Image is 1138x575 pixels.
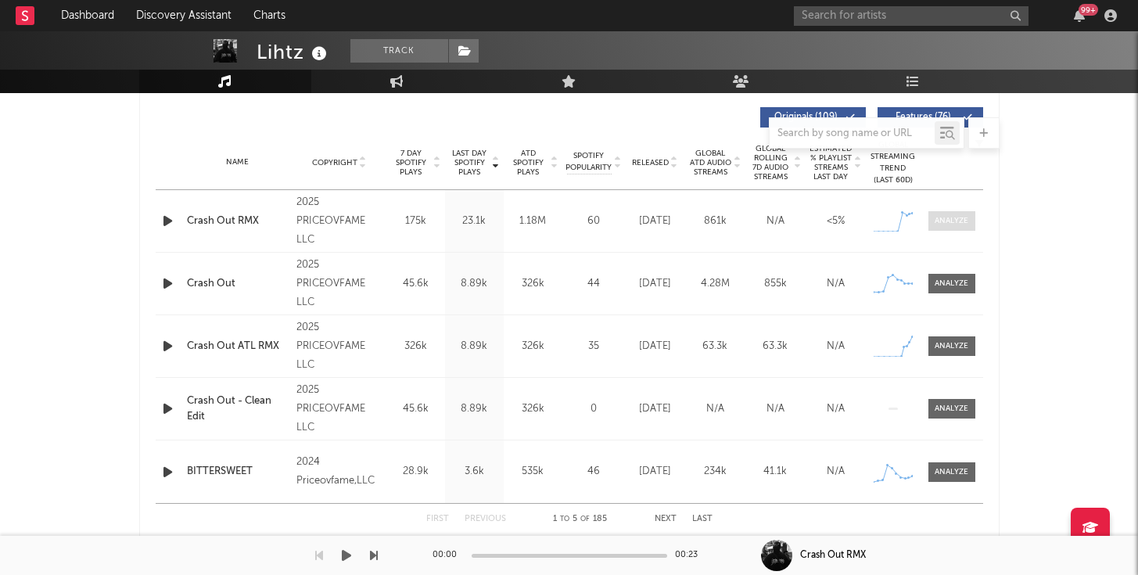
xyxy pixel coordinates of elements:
[749,339,802,354] div: 63.3k
[1074,9,1085,22] button: 99+
[390,339,441,354] div: 326k
[187,464,289,480] a: BITTERSWEET
[566,339,621,354] div: 35
[296,318,382,375] div: 2025 PRICEOVFAME LLC
[794,6,1029,26] input: Search for artists
[580,516,590,523] span: of
[390,149,432,177] span: 7 Day Spotify Plays
[810,401,862,417] div: N/A
[390,464,441,480] div: 28.9k
[187,214,289,229] a: Crash Out RMX
[629,339,681,354] div: [DATE]
[449,401,500,417] div: 8.89k
[749,276,802,292] div: 855k
[870,139,917,186] div: Global Streaming Trend (Last 60D)
[878,107,983,128] button: Features(76)
[350,39,448,63] button: Track
[508,149,549,177] span: ATD Spotify Plays
[629,401,681,417] div: [DATE]
[390,214,441,229] div: 175k
[566,464,621,480] div: 46
[888,113,960,122] span: Features ( 76 )
[810,144,853,181] span: Estimated % Playlist Streams Last Day
[508,339,558,354] div: 326k
[449,214,500,229] div: 23.1k
[187,339,289,354] a: Crash Out ATL RMX
[749,144,792,181] span: Global Rolling 7D Audio Streams
[689,464,741,480] div: 234k
[508,276,558,292] div: 326k
[692,515,713,523] button: Last
[810,464,862,480] div: N/A
[426,515,449,523] button: First
[257,39,331,65] div: Lihtz
[629,464,681,480] div: [DATE]
[689,149,732,177] span: Global ATD Audio Streams
[296,193,382,250] div: 2025 PRICEOVFAME LLC
[675,546,706,565] div: 00:23
[689,214,741,229] div: 861k
[433,546,464,565] div: 00:00
[689,401,741,417] div: N/A
[187,276,289,292] a: Crash Out
[655,515,677,523] button: Next
[465,515,506,523] button: Previous
[770,113,842,122] span: Originals ( 109 )
[296,453,382,491] div: 2024 Priceovfame,LLC
[449,464,500,480] div: 3.6k
[749,464,802,480] div: 41.1k
[632,158,669,167] span: Released
[390,276,441,292] div: 45.6k
[629,276,681,292] div: [DATE]
[560,516,569,523] span: to
[770,128,935,140] input: Search by song name or URL
[449,276,500,292] div: 8.89k
[760,107,866,128] button: Originals(109)
[187,156,289,168] div: Name
[537,510,623,529] div: 1 5 185
[749,214,802,229] div: N/A
[566,214,621,229] div: 60
[800,548,866,562] div: Crash Out RMX
[810,339,862,354] div: N/A
[296,381,382,437] div: 2025 PRICEOVFAME LLC
[810,214,862,229] div: <5%
[296,256,382,312] div: 2025 PRICEOVFAME LLC
[689,276,741,292] div: 4.28M
[689,339,741,354] div: 63.3k
[508,464,558,480] div: 535k
[508,401,558,417] div: 326k
[449,149,490,177] span: Last Day Spotify Plays
[390,401,441,417] div: 45.6k
[566,276,621,292] div: 44
[749,401,802,417] div: N/A
[508,214,558,229] div: 1.18M
[565,150,612,174] span: Spotify Popularity
[629,214,681,229] div: [DATE]
[187,394,289,424] a: Crash Out - Clean Edit
[566,401,621,417] div: 0
[312,158,357,167] span: Copyright
[810,276,862,292] div: N/A
[449,339,500,354] div: 8.89k
[1079,4,1098,16] div: 99 +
